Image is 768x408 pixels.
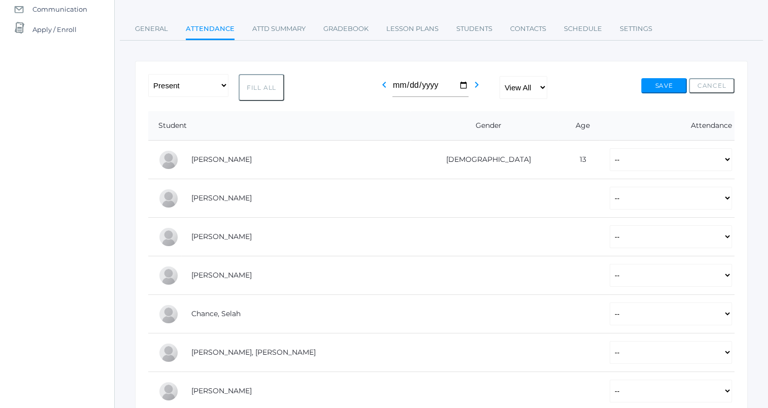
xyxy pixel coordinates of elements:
[239,74,284,101] button: Fill All
[386,19,439,39] a: Lesson Plans
[158,150,179,170] div: Josey Baker
[186,19,235,41] a: Attendance
[191,348,316,357] a: [PERSON_NAME], [PERSON_NAME]
[135,19,168,39] a: General
[471,79,483,91] i: chevron_right
[510,19,546,39] a: Contacts
[191,232,252,241] a: [PERSON_NAME]
[411,111,559,141] th: Gender
[689,78,734,93] button: Cancel
[558,141,599,179] td: 13
[252,19,306,39] a: Attd Summary
[158,265,179,286] div: Eva Carr
[158,381,179,401] div: Levi Erner
[158,343,179,363] div: Presley Davenport
[191,386,252,395] a: [PERSON_NAME]
[323,19,369,39] a: Gradebook
[158,304,179,324] div: Selah Chance
[378,83,390,93] a: chevron_left
[158,188,179,209] div: Gabby Brozek
[191,155,252,164] a: [PERSON_NAME]
[641,78,687,93] button: Save
[148,111,411,141] th: Student
[471,83,483,93] a: chevron_right
[599,111,734,141] th: Attendance
[564,19,602,39] a: Schedule
[191,193,252,202] a: [PERSON_NAME]
[191,270,252,280] a: [PERSON_NAME]
[191,309,241,318] a: Chance, Selah
[411,141,559,179] td: [DEMOGRAPHIC_DATA]
[620,19,652,39] a: Settings
[158,227,179,247] div: Pierce Brozek
[32,19,77,40] span: Apply / Enroll
[558,111,599,141] th: Age
[456,19,492,39] a: Students
[378,79,390,91] i: chevron_left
